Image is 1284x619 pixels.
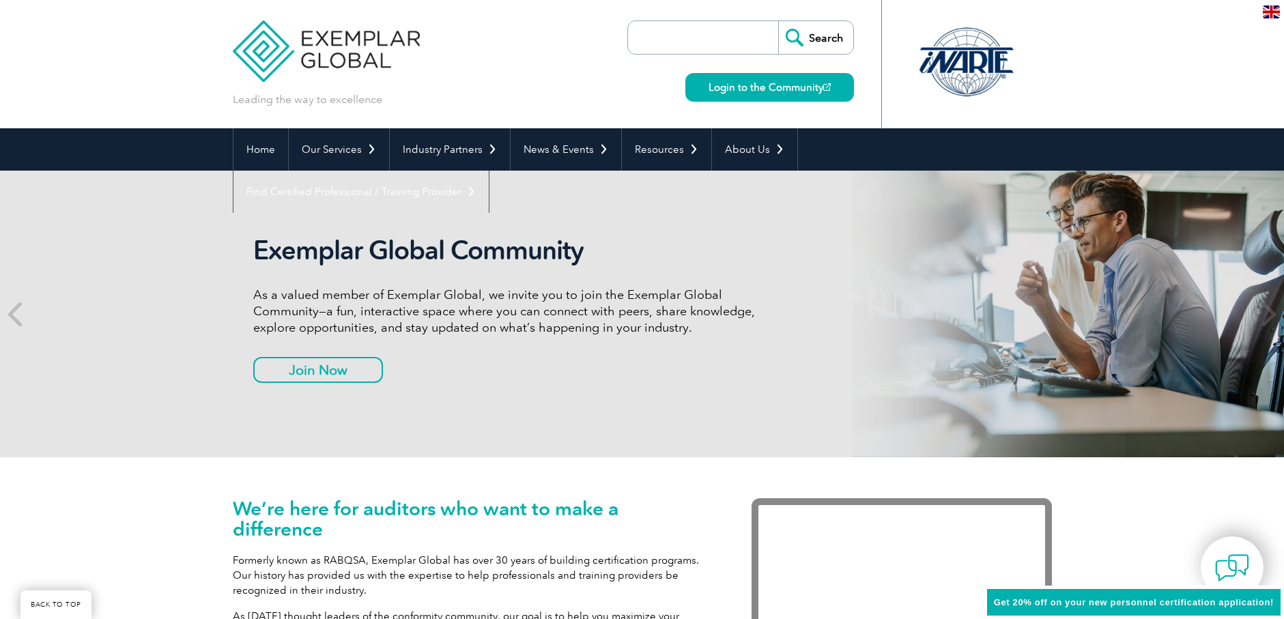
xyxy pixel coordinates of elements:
[233,92,382,107] p: Leading the way to excellence
[390,128,510,171] a: Industry Partners
[289,128,389,171] a: Our Services
[233,171,489,213] a: Find Certified Professional / Training Provider
[622,128,711,171] a: Resources
[233,128,288,171] a: Home
[253,357,383,383] a: Join Now
[253,235,765,266] h2: Exemplar Global Community
[994,597,1274,607] span: Get 20% off on your new personnel certification application!
[712,128,797,171] a: About Us
[253,287,765,336] p: As a valued member of Exemplar Global, we invite you to join the Exemplar Global Community—a fun,...
[1215,551,1249,585] img: contact-chat.png
[778,21,853,54] input: Search
[685,73,854,102] a: Login to the Community
[823,83,831,91] img: open_square.png
[511,128,621,171] a: News & Events
[233,553,711,598] p: Formerly known as RABQSA, Exemplar Global has over 30 years of building certification programs. O...
[233,498,711,539] h1: We’re here for auditors who want to make a difference
[1263,5,1280,18] img: en
[20,590,91,619] a: BACK TO TOP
